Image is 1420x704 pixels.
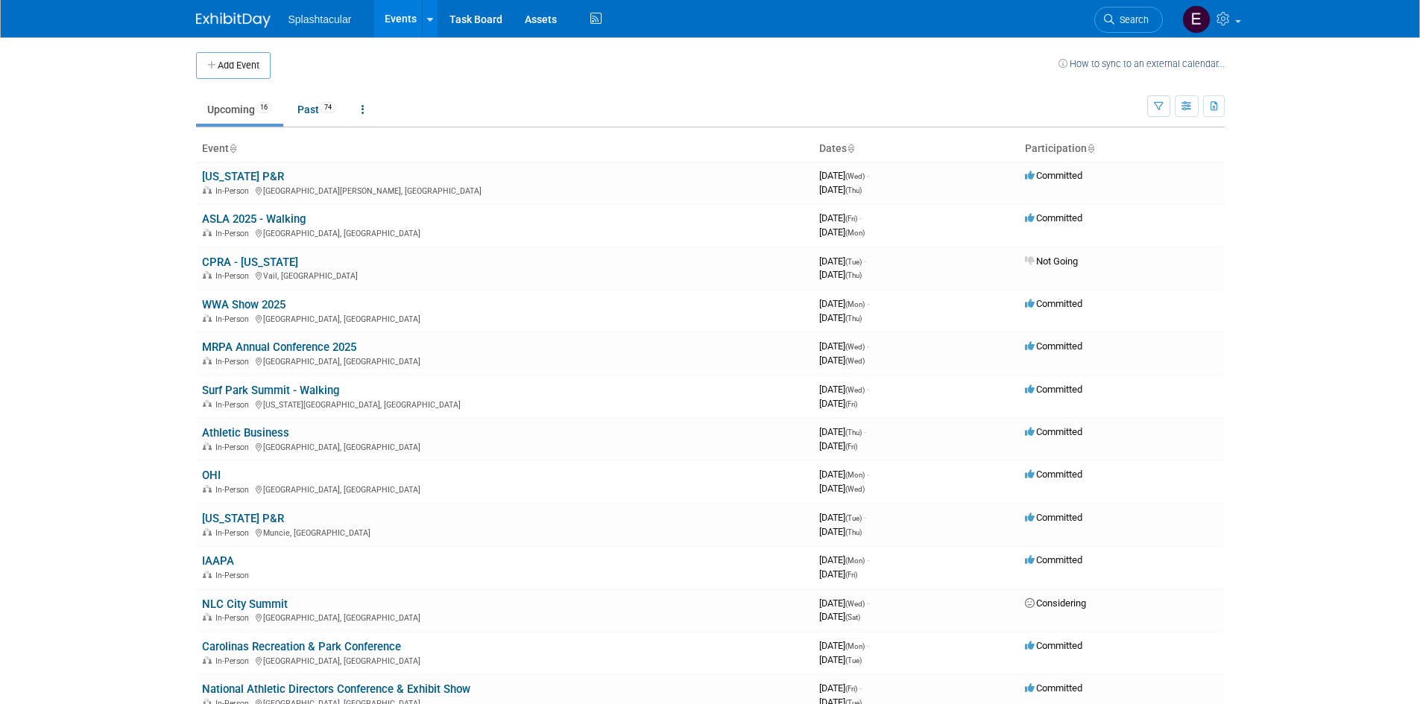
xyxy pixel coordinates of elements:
[819,170,869,181] span: [DATE]
[1025,512,1082,523] span: Committed
[202,512,284,525] a: [US_STATE] P&R
[202,384,339,397] a: Surf Park Summit - Walking
[203,229,212,236] img: In-Person Event
[1025,682,1082,694] span: Committed
[215,186,253,196] span: In-Person
[1025,340,1082,352] span: Committed
[286,95,347,124] a: Past74
[845,642,865,650] span: (Mon)
[202,256,298,269] a: CPRA - [US_STATE]
[819,384,869,395] span: [DATE]
[819,597,869,609] span: [DATE]
[819,640,869,651] span: [DATE]
[819,568,857,580] span: [DATE]
[215,357,253,367] span: In-Person
[202,184,807,196] div: [GEOGRAPHIC_DATA][PERSON_NAME], [GEOGRAPHIC_DATA]
[819,483,865,494] span: [DATE]
[845,656,862,665] span: (Tue)
[845,386,865,394] span: (Wed)
[1025,212,1082,223] span: Committed
[845,172,865,180] span: (Wed)
[819,526,862,537] span: [DATE]
[845,229,865,237] span: (Mon)
[864,256,866,267] span: -
[864,512,866,523] span: -
[819,469,869,480] span: [DATE]
[819,340,869,352] span: [DATE]
[1058,58,1225,69] a: How to sync to an external calendar...
[196,95,283,124] a: Upcoming16
[819,682,862,694] span: [DATE]
[1025,426,1082,437] span: Committed
[1019,136,1225,162] th: Participation
[215,271,253,281] span: In-Person
[845,400,857,408] span: (Fri)
[1025,597,1086,609] span: Considering
[845,613,860,621] span: (Sat)
[196,52,271,79] button: Add Event
[845,556,865,565] span: (Mon)
[215,443,253,452] span: In-Person
[867,340,869,352] span: -
[215,314,253,324] span: In-Person
[819,654,862,665] span: [DATE]
[202,312,807,324] div: [GEOGRAPHIC_DATA], [GEOGRAPHIC_DATA]
[202,226,807,238] div: [GEOGRAPHIC_DATA], [GEOGRAPHIC_DATA]
[1025,170,1082,181] span: Committed
[864,426,866,437] span: -
[215,400,253,410] span: In-Person
[202,170,284,183] a: [US_STATE] P&R
[203,485,212,492] img: In-Person Event
[203,443,212,450] img: In-Person Event
[202,212,306,226] a: ASLA 2025 - Walking
[845,471,865,479] span: (Mon)
[867,469,869,480] span: -
[1094,7,1163,33] a: Search
[202,526,807,538] div: Muncie, [GEOGRAPHIC_DATA]
[196,136,813,162] th: Event
[202,654,807,666] div: [GEOGRAPHIC_DATA], [GEOGRAPHIC_DATA]
[203,314,212,322] img: In-Person Event
[202,469,221,482] a: OHI
[202,597,288,611] a: NLC City Summit
[215,485,253,495] span: In-Person
[867,384,869,395] span: -
[203,613,212,621] img: In-Person Event
[819,355,865,366] span: [DATE]
[202,440,807,452] div: [GEOGRAPHIC_DATA], [GEOGRAPHIC_DATA]
[1025,298,1082,309] span: Committed
[202,355,807,367] div: [GEOGRAPHIC_DATA], [GEOGRAPHIC_DATA]
[203,186,212,194] img: In-Person Event
[845,571,857,579] span: (Fri)
[819,226,865,238] span: [DATE]
[202,554,234,568] a: IAAPA
[819,269,862,280] span: [DATE]
[203,357,212,364] img: In-Person Event
[202,298,285,311] a: WWA Show 2025
[1025,256,1078,267] span: Not Going
[203,571,212,578] img: In-Person Event
[845,443,857,451] span: (Fri)
[845,215,857,223] span: (Fri)
[819,298,869,309] span: [DATE]
[1025,384,1082,395] span: Committed
[202,640,401,653] a: Carolinas Recreation & Park Conference
[819,184,862,195] span: [DATE]
[819,212,862,223] span: [DATE]
[229,142,236,154] a: Sort by Event Name
[847,142,854,154] a: Sort by Start Date
[845,528,862,536] span: (Thu)
[1182,5,1211,34] img: Elliot Wheat
[202,269,807,281] div: Vail, [GEOGRAPHIC_DATA]
[215,656,253,666] span: In-Person
[1025,640,1082,651] span: Committed
[202,611,807,623] div: [GEOGRAPHIC_DATA], [GEOGRAPHIC_DATA]
[867,298,869,309] span: -
[215,613,253,623] span: In-Person
[859,682,862,694] span: -
[845,314,862,323] span: (Thu)
[845,186,862,194] span: (Thu)
[819,256,866,267] span: [DATE]
[819,426,866,437] span: [DATE]
[845,485,865,493] span: (Wed)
